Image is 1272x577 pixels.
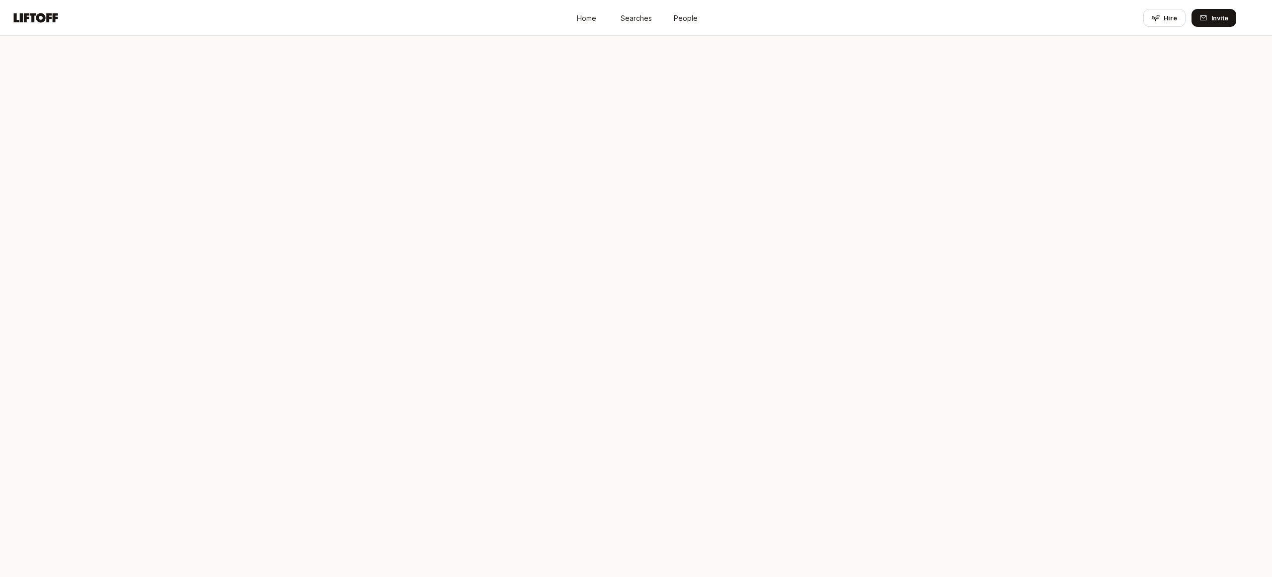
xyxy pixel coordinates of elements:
button: Hire [1143,9,1186,27]
button: Invite [1192,9,1236,27]
span: Home [577,12,596,23]
a: Home [561,8,611,27]
span: People [674,12,698,23]
span: Invite [1211,13,1228,23]
span: Hire [1164,13,1177,23]
span: Searches [621,12,652,23]
a: Searches [611,8,661,27]
a: People [661,8,711,27]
